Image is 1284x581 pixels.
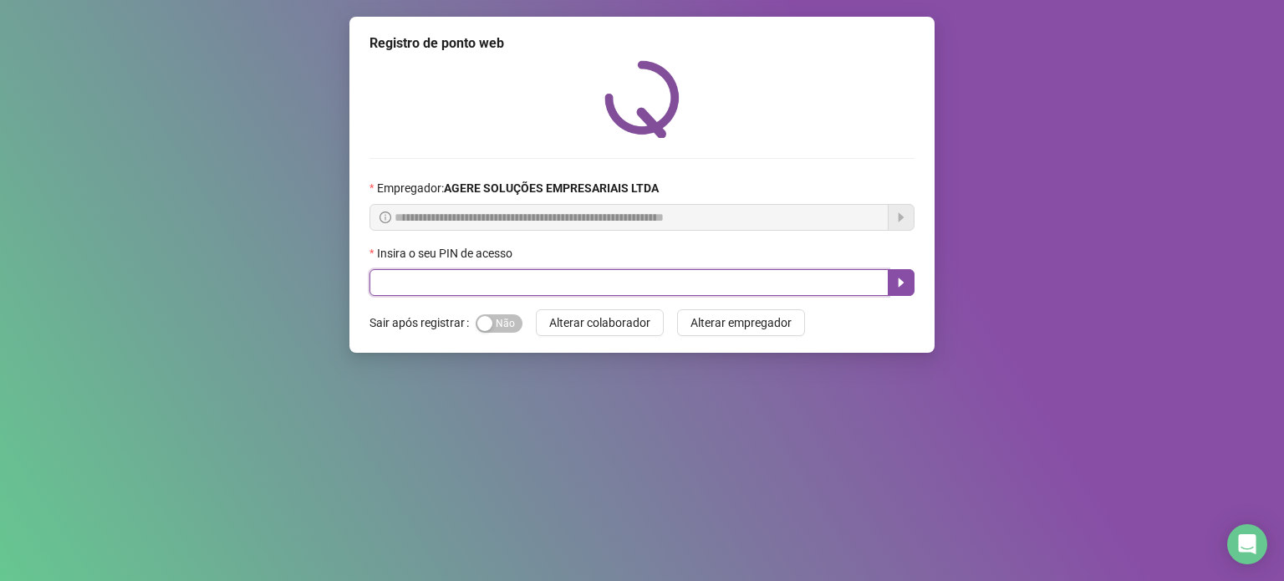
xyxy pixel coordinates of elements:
img: QRPoint [604,60,680,138]
button: Alterar colaborador [536,309,664,336]
span: Empregador : [377,179,659,197]
button: Alterar empregador [677,309,805,336]
span: info-circle [380,212,391,223]
label: Sair após registrar [369,309,476,336]
span: Alterar empregador [690,313,792,332]
strong: AGERE SOLUÇÕES EMPRESARIAIS LTDA [444,181,659,195]
div: Registro de ponto web [369,33,915,54]
span: Alterar colaborador [549,313,650,332]
label: Insira o seu PIN de acesso [369,244,523,262]
div: Open Intercom Messenger [1227,524,1267,564]
span: caret-right [894,276,908,289]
